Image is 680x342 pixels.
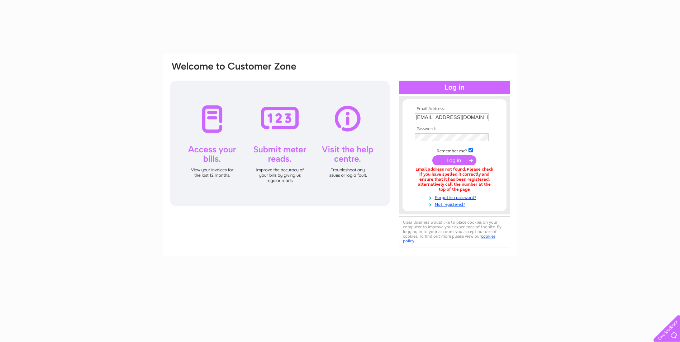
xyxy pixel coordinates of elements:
[403,234,495,243] a: cookies policy
[415,194,496,200] a: Forgotten password?
[413,147,496,154] td: Remember me?
[415,200,496,207] a: Not registered?
[415,167,494,192] div: Email address not found. Please check if you have spelled it correctly and ensure that it has bee...
[413,106,496,111] th: Email Address:
[413,127,496,132] th: Password:
[399,216,510,247] div: Clear Business would like to place cookies on your computer to improve your experience of the sit...
[432,155,476,165] input: Submit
